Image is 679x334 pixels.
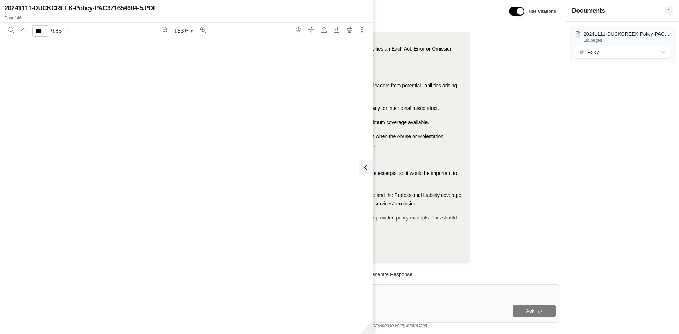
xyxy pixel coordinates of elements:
[209,323,560,328] div: *Use references provided to verify information.
[228,192,462,206] span: The interaction between the Commercial General Liability coverage and the Professional Liability ...
[32,25,49,37] input: Enter a page number
[344,24,355,35] button: Print
[174,27,189,35] span: 163 %
[348,269,421,280] button: Regenerate Response
[197,24,209,35] button: Zoom in
[513,305,556,317] button: Ask
[331,24,342,35] button: Download
[5,24,17,35] button: Search
[63,24,74,35] button: Next page
[572,6,605,16] h3: Documents
[527,8,556,14] span: Hide Citations
[5,15,368,21] p: Page 146
[575,30,670,43] button: 20241111-DUCKCREEK-Policy-PAC371654904-5.PDF185pages
[159,24,170,35] button: Zoom out
[584,37,670,43] p: 185 pages
[306,24,317,35] button: Full screen
[51,27,62,35] span: / 185
[5,3,157,13] h2: 20241111-DUCKCREEK-Policy-PAC371654904-5.PDF
[18,24,29,35] button: Previous page
[293,24,304,35] button: Switch to the dark theme
[172,25,196,37] button: Zoom document
[356,24,368,35] button: More actions
[665,6,673,16] span: 1
[318,24,330,35] button: Open file
[526,308,534,314] span: Ask
[363,271,412,277] span: Regenerate Response
[584,30,670,37] p: 20241111-DUCKCREEK-Policy-PAC371654904-5.PDF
